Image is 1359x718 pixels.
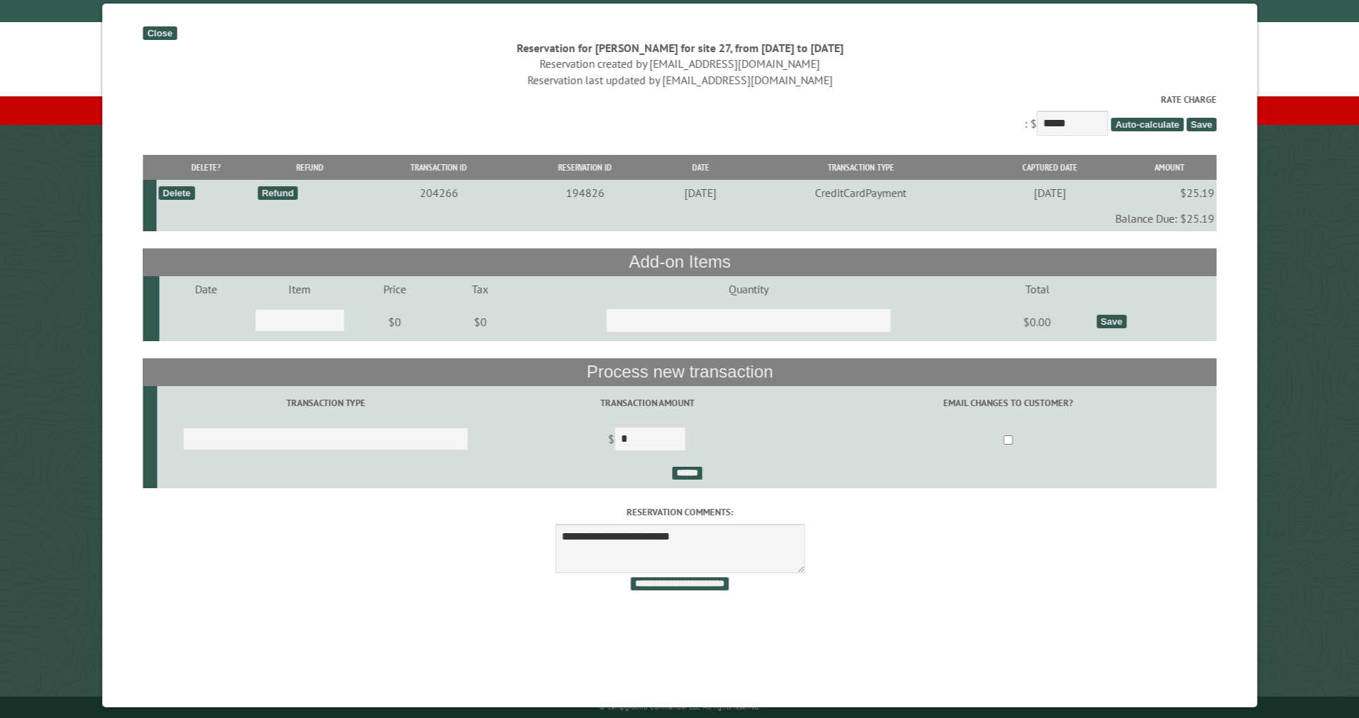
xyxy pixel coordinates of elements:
td: $ [494,420,800,460]
td: Balance Due: $25.19 [156,206,1216,231]
th: Date [656,155,745,180]
span: Save [1186,118,1216,131]
small: © Campground Commander LLC. All rights reserved. [599,702,760,712]
th: Delete? [156,155,255,180]
td: Price [347,276,443,302]
td: Date [158,276,253,302]
th: Captured Date [977,155,1123,180]
label: Email changes to customer? [802,396,1214,410]
th: Reservation ID [514,155,656,180]
div: Save [1096,315,1126,328]
div: Reservation created by [EMAIL_ADDRESS][DOMAIN_NAME] [143,56,1216,71]
td: Item [253,276,347,302]
th: Process new transaction [143,358,1216,385]
td: CreditCardPayment [745,180,977,206]
td: Tax [443,276,516,302]
th: Add-on Items [143,248,1216,275]
td: Quantity [516,276,979,302]
div: : $ [143,93,1216,139]
label: Reservation comments: [143,505,1216,519]
td: Total [979,276,1094,302]
th: Transaction ID [364,155,514,180]
td: $0 [347,302,443,342]
td: [DATE] [977,180,1123,206]
div: Reservation for [PERSON_NAME] for site 27, from [DATE] to [DATE] [143,40,1216,56]
div: Delete [158,186,195,200]
td: $25.19 [1122,180,1216,206]
th: Amount [1122,155,1216,180]
th: Transaction Type [745,155,977,180]
td: 194826 [514,180,656,206]
label: Transaction Amount [496,396,798,410]
div: Reservation last updated by [EMAIL_ADDRESS][DOMAIN_NAME] [143,72,1216,88]
div: Refund [258,186,298,200]
td: 204266 [364,180,514,206]
label: Transaction Type [159,396,492,410]
span: Auto-calculate [1111,118,1184,131]
th: Refund [255,155,364,180]
label: Rate Charge [143,93,1216,106]
td: [DATE] [656,180,745,206]
td: $0.00 [979,302,1094,342]
div: Close [143,26,176,40]
td: $0 [443,302,516,342]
